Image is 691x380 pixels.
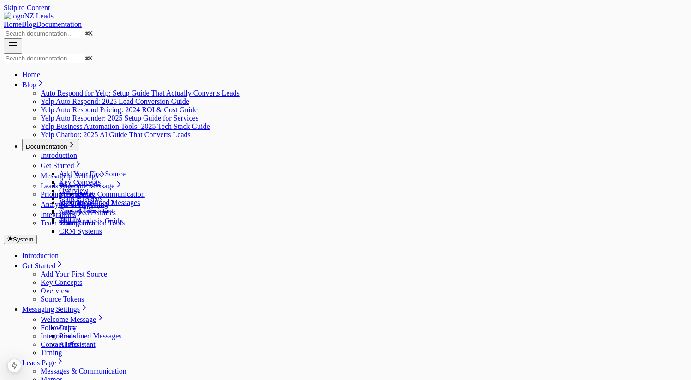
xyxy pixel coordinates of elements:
[41,182,83,190] a: Leads Page
[41,349,62,356] a: Timing
[41,367,126,375] a: Messages & Communication
[41,219,97,227] a: Team Management
[4,235,37,244] button: System
[22,139,79,151] button: Documentation
[41,151,77,159] a: Introduction
[41,270,107,278] a: Add Your First Source
[85,55,93,62] kbd: K
[41,122,210,130] a: Yelp Business Automation Tools: 2025 Tech Stack Guide
[4,38,22,54] button: Menu
[4,20,22,28] a: Home
[59,217,123,225] a: Chart Analysis Guide
[22,262,64,270] a: Get Started
[36,20,82,28] a: Documentation
[41,190,62,198] a: Pricing
[22,359,64,367] a: Leads Page
[24,12,54,20] span: NZ Leads
[4,4,50,12] a: Skip to Content
[4,12,24,20] img: logo
[22,81,45,89] a: Blog
[41,332,76,340] a: Integrations
[22,252,59,259] a: Introduction
[22,305,88,313] a: Messaging Settings
[41,315,104,323] a: Welcome Message
[4,54,85,63] input: Search documentation…
[41,162,82,169] a: Get Started
[78,199,140,206] a: Predefined Messages
[85,55,89,62] span: ⌘
[41,89,240,97] a: Auto Respond for Yelp: Setup Guide That Actually Converts Leads
[41,324,74,332] a: Follow-ups
[4,12,687,20] a: Home page
[85,30,93,37] kbd: K
[59,182,123,190] a: Welcome Message
[41,295,84,303] a: Source Tokens
[41,106,198,114] a: Yelp Auto Respond Pricing: 2024 ROI & Cost Guide
[22,71,40,78] a: Home
[59,190,145,198] a: Messages & Communication
[41,97,189,105] a: Yelp Auto Respond: 2025 Lead Conversion Guide
[41,287,70,295] a: Overview
[41,114,198,122] a: Yelp Auto Responder: 2025 Setup Guide for Services
[22,20,36,28] a: Blog
[59,227,102,235] a: CRM Systems
[59,332,122,340] a: Predefined Messages
[59,209,116,217] a: Advanced Features
[4,29,85,38] input: Search documentation…
[41,211,84,218] a: Integrations
[41,200,116,208] a: Analytics & Reporting
[59,340,96,348] a: AI Assistant
[41,131,191,139] a: Yelp Chatbot: 2025 AI Guide That Converts Leads
[41,278,82,286] a: Key Concepts
[41,340,78,348] a: Contact Info
[85,30,89,37] span: ⌘
[41,172,107,180] a: Messaging Settings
